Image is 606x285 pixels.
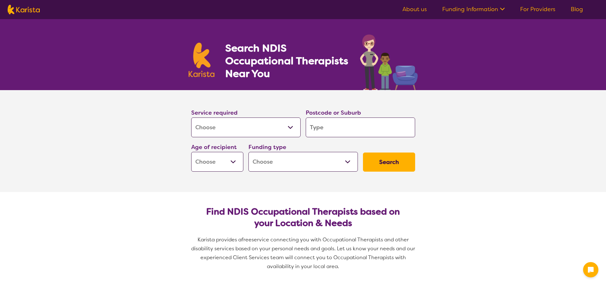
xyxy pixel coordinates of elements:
img: Karista logo [8,5,40,14]
a: Blog [571,5,583,13]
a: Funding Information [442,5,505,13]
span: Karista provides a [198,236,241,243]
label: Funding type [248,143,286,151]
label: Age of recipient [191,143,237,151]
span: service connecting you with Occupational Therapists and other disability services based on your p... [191,236,416,270]
h2: Find NDIS Occupational Therapists based on your Location & Needs [196,206,410,229]
a: About us [402,5,427,13]
label: Service required [191,109,238,117]
a: For Providers [520,5,555,13]
h1: Search NDIS Occupational Therapists Near You [225,42,349,80]
input: Type [306,118,415,137]
span: free [241,236,252,243]
img: occupational-therapy [360,34,418,90]
label: Postcode or Suburb [306,109,361,117]
img: Karista logo [189,43,215,77]
button: Search [363,153,415,172]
